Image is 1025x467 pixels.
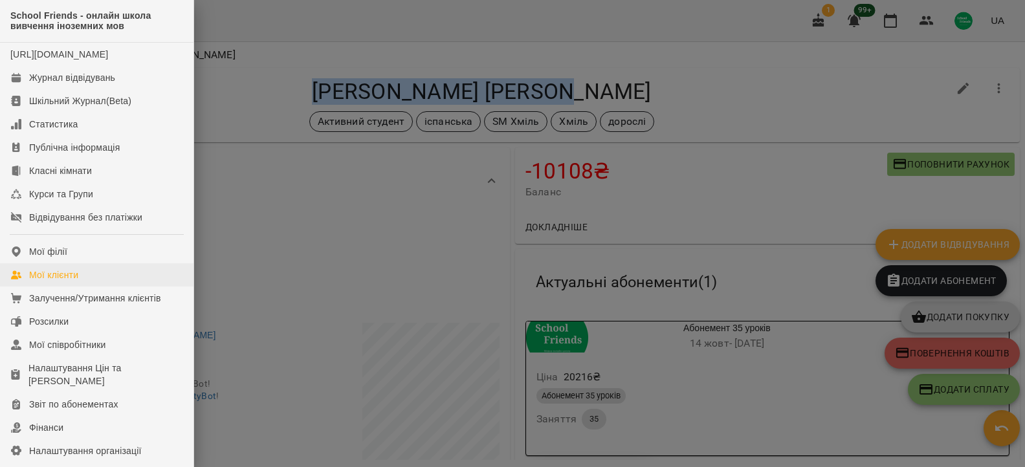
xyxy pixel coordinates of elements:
div: Мої співробітники [29,338,106,351]
a: [URL][DOMAIN_NAME] [10,49,108,60]
div: Розсилки [29,315,69,328]
div: Мої клієнти [29,268,78,281]
div: Публічна інформація [29,141,120,154]
div: Класні кімнати [29,164,92,177]
div: Журнал відвідувань [29,71,115,84]
div: Звіт по абонементах [29,398,118,411]
span: School Friends - онлайн школа вивчення іноземних мов [10,10,183,32]
div: Налаштування організації [29,444,142,457]
div: Курси та Групи [29,188,93,201]
div: Фінанси [29,421,63,434]
div: Шкільний Журнал(Beta) [29,94,131,107]
div: Налаштування Цін та [PERSON_NAME] [28,362,183,387]
div: Мої філії [29,245,67,258]
div: Залучення/Утримання клієнтів [29,292,161,305]
div: Відвідування без платіжки [29,211,142,224]
div: Статистика [29,118,78,131]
